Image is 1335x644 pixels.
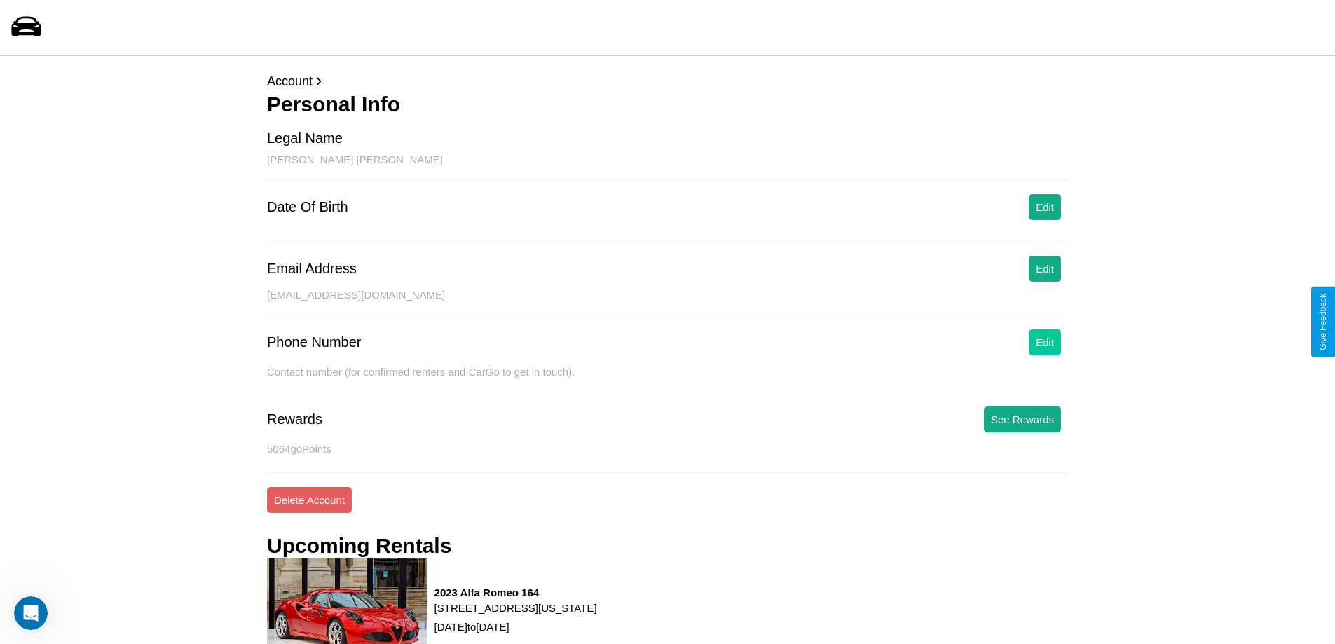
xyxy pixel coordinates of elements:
div: Date Of Birth [267,199,348,215]
h3: Upcoming Rentals [267,534,451,558]
button: Edit [1029,194,1061,220]
button: Delete Account [267,487,352,513]
div: Rewards [267,411,322,427]
h3: 2023 Alfa Romeo 164 [434,587,597,598]
div: Phone Number [267,334,362,350]
div: Legal Name [267,130,343,146]
div: [PERSON_NAME] [PERSON_NAME] [267,153,1068,180]
button: See Rewards [984,406,1061,432]
p: [STREET_ADDRESS][US_STATE] [434,598,597,617]
div: [EMAIL_ADDRESS][DOMAIN_NAME] [267,289,1068,315]
p: Account [267,70,1068,93]
div: Contact number (for confirmed renters and CarGo to get in touch). [267,366,1068,392]
button: Edit [1029,329,1061,355]
div: Give Feedback [1318,294,1328,350]
p: [DATE] to [DATE] [434,617,597,636]
h3: Personal Info [267,93,1068,116]
iframe: Intercom live chat [14,596,48,630]
button: Edit [1029,256,1061,282]
p: 5064 goPoints [267,439,1068,458]
div: Email Address [267,261,357,277]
